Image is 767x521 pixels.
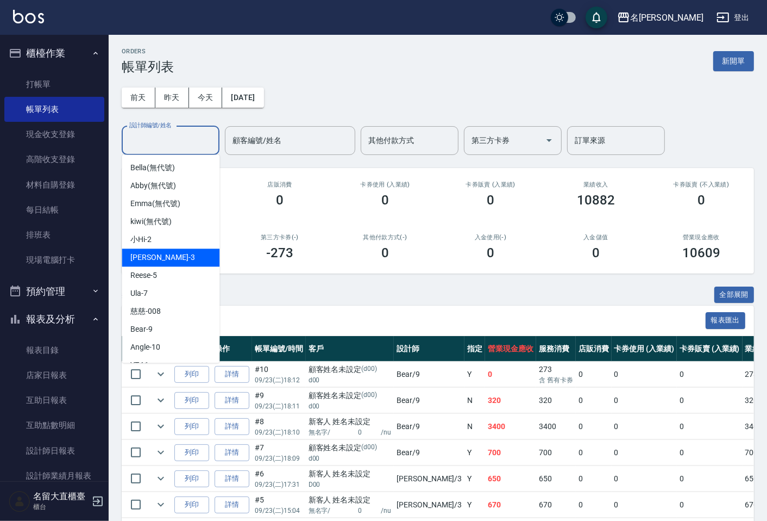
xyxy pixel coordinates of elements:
[215,497,249,513] a: 詳情
[485,440,536,466] td: 700
[309,390,392,401] div: 顧客姓名未設定
[612,336,677,362] th: 卡券使用 (入業績)
[536,414,576,439] td: 3400
[255,401,303,411] p: 09/23 (二) 18:11
[464,440,485,466] td: Y
[240,234,319,241] h2: 第三方卡券(-)
[130,234,152,245] span: 小Hi -2
[174,418,209,435] button: 列印
[153,418,169,435] button: expand row
[662,234,741,241] h2: 營業現金應收
[309,364,392,375] div: 顧客姓名未設定
[612,492,677,518] td: 0
[174,366,209,383] button: 列印
[4,222,104,247] a: 排班表
[540,132,558,149] button: Open
[394,336,464,362] th: 設計師
[381,193,389,208] h3: 0
[255,454,303,463] p: 09/23 (二) 18:09
[576,388,612,413] td: 0
[215,366,249,383] a: 詳情
[713,51,754,71] button: 新開單
[451,234,530,241] h2: 入金使用(-)
[706,312,746,329] button: 報表匯出
[381,245,389,260] h3: 0
[536,388,576,413] td: 320
[309,401,392,411] p: d00
[556,234,636,241] h2: 入金儲值
[394,414,464,439] td: Bear /9
[485,414,536,439] td: 3400
[130,216,172,227] span: kiwi (無代號)
[309,506,392,516] p: 無名字/ 0 /nu
[576,336,612,362] th: 店販消費
[4,147,104,172] a: 高階收支登錄
[576,414,612,439] td: 0
[394,440,464,466] td: Bear /9
[682,245,720,260] h3: 10609
[576,466,612,492] td: 0
[536,440,576,466] td: 700
[345,181,425,188] h2: 卡券使用 (入業績)
[4,277,104,306] button: 預約管理
[174,444,209,461] button: 列印
[713,55,754,66] a: 新開單
[130,270,157,281] span: Reese -5
[394,388,464,413] td: Bear /9
[240,181,319,188] h2: 店販消費
[4,338,104,363] a: 報表目錄
[174,497,209,513] button: 列印
[451,181,530,188] h2: 卡券販賣 (入業績)
[714,287,755,303] button: 全部展開
[612,388,677,413] td: 0
[252,466,306,492] td: #6
[394,362,464,387] td: Bear /9
[4,413,104,438] a: 互助點數明細
[153,366,169,382] button: expand row
[712,8,754,28] button: 登出
[252,492,306,518] td: #5
[677,388,743,413] td: 0
[155,88,189,108] button: 昨天
[662,181,741,188] h2: 卡券販賣 (不入業績)
[255,480,303,489] p: 09/23 (二) 17:31
[4,438,104,463] a: 設計師日報表
[135,315,706,326] span: 訂單列表
[153,392,169,408] button: expand row
[130,359,149,371] span: YT -11
[252,414,306,439] td: #8
[464,466,485,492] td: Y
[309,480,392,489] p: D00
[130,162,175,173] span: Bella (無代號)
[464,414,485,439] td: N
[129,121,172,129] label: 設計師編號/姓名
[252,388,306,413] td: #9
[464,336,485,362] th: 指定
[677,414,743,439] td: 0
[4,122,104,147] a: 現金收支登錄
[485,492,536,518] td: 670
[576,440,612,466] td: 0
[4,197,104,222] a: 每日結帳
[4,363,104,388] a: 店家日報表
[485,336,536,362] th: 營業現金應收
[130,324,153,335] span: Bear -9
[276,193,284,208] h3: 0
[309,494,392,506] div: 新客人 姓名未設定
[536,362,576,387] td: 273
[345,234,425,241] h2: 其他付款方式(-)
[361,364,377,375] p: (d00)
[255,506,303,516] p: 09/23 (二) 15:04
[122,59,174,75] h3: 帳單列表
[252,362,306,387] td: #10
[4,97,104,122] a: 帳單列表
[309,454,392,463] p: d00
[576,362,612,387] td: 0
[394,466,464,492] td: [PERSON_NAME] /3
[255,427,303,437] p: 09/23 (二) 18:10
[222,88,263,108] button: [DATE]
[122,88,155,108] button: 前天
[33,502,89,512] p: 櫃台
[464,492,485,518] td: Y
[252,440,306,466] td: #7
